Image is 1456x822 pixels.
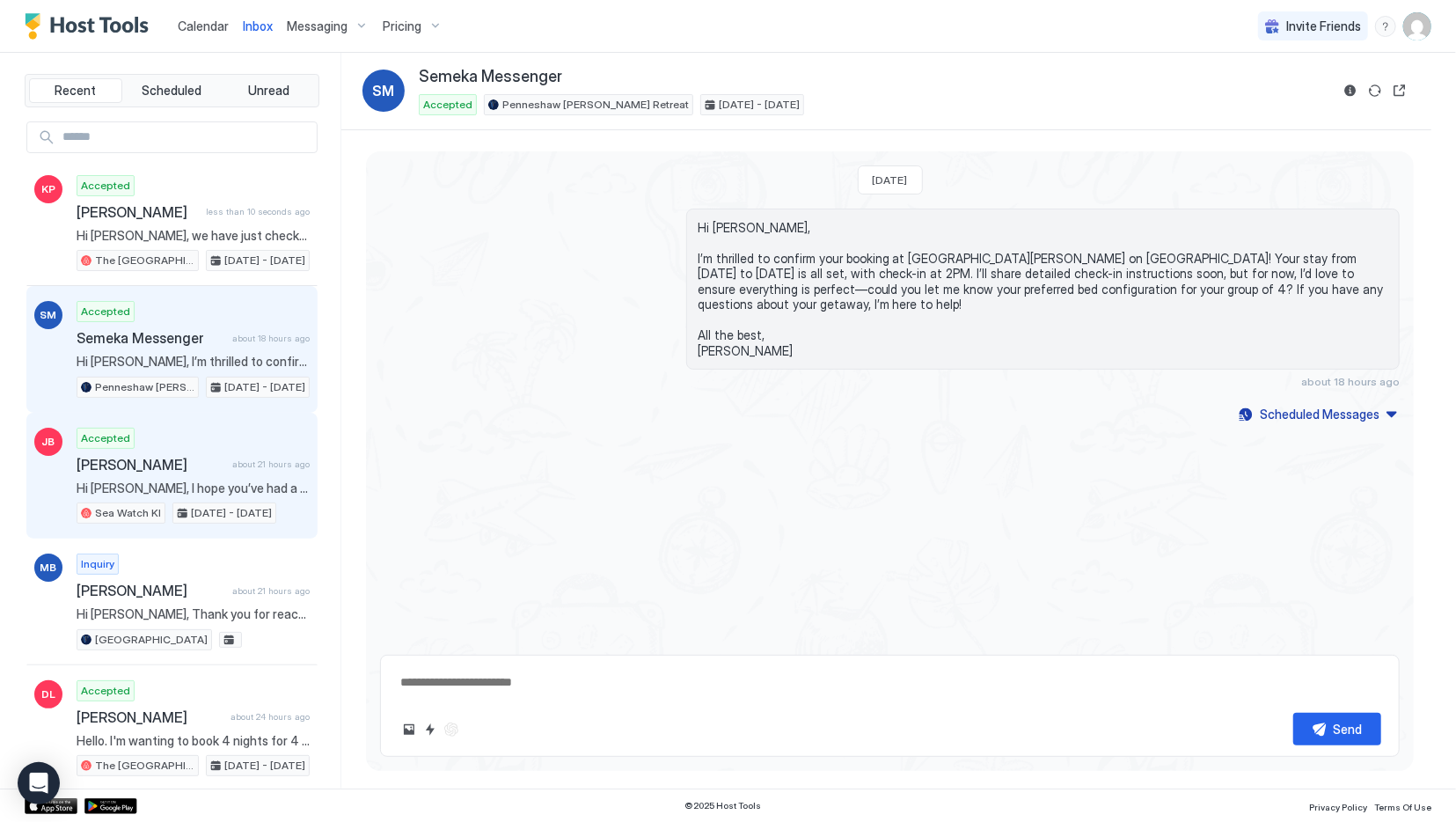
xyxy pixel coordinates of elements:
[77,456,225,473] span: [PERSON_NAME]
[55,83,96,99] span: Recent
[419,67,562,87] span: Semeka Messenger
[77,606,310,622] span: Hi [PERSON_NAME], Thank you for reaching out about staying at [GEOGRAPHIC_DATA] on [GEOGRAPHIC_DA...
[224,253,305,268] span: [DATE] - [DATE]
[248,83,289,99] span: Unread
[77,582,225,599] span: [PERSON_NAME]
[1374,802,1431,812] span: Terms Of Use
[243,18,273,33] span: Inbox
[55,122,317,152] input: Input Field
[25,74,319,107] div: tab-group
[224,379,305,395] span: [DATE] - [DATE]
[1403,12,1431,40] div: User profile
[81,178,130,194] span: Accepted
[1389,80,1410,101] button: Open reservation
[224,758,305,774] span: [DATE] - [DATE]
[25,13,157,40] a: Host Tools Logo
[77,329,225,347] span: Semeka Messenger
[420,719,441,740] button: Quick reply
[77,354,310,370] span: Hi [PERSON_NAME], I’m thrilled to confirm your booking at [GEOGRAPHIC_DATA][PERSON_NAME] on [GEOG...
[1374,796,1431,815] a: Terms Of Use
[873,173,908,187] span: [DATE]
[95,505,161,521] span: Sea Watch KI
[178,18,229,33] span: Calendar
[243,17,273,35] a: Inbox
[383,18,421,34] span: Pricing
[40,560,57,576] span: MB
[222,78,315,103] button: Unread
[42,434,55,450] span: JB
[232,585,310,597] span: about 21 hours ago
[18,762,60,804] div: Open Intercom Messenger
[1293,713,1381,745] button: Send
[143,83,202,99] span: Scheduled
[77,708,223,726] span: [PERSON_NAME]
[1340,80,1361,101] button: Reservation information
[232,333,310,344] span: about 18 hours ago
[502,97,689,113] span: Penneshaw [PERSON_NAME] Retreat
[206,206,310,217] span: less than 10 seconds ago
[178,17,229,35] a: Calendar
[1309,796,1367,815] a: Privacy Policy
[719,97,800,113] span: [DATE] - [DATE]
[84,798,137,814] a: Google Play Store
[1375,16,1396,37] div: menu
[95,758,194,774] span: The [GEOGRAPHIC_DATA]
[232,459,310,470] span: about 21 hours ago
[1365,80,1386,101] button: Sync reservation
[41,686,55,702] span: DL
[126,78,219,103] button: Scheduled
[1301,375,1400,388] span: about 18 hours ago
[698,220,1388,359] span: Hi [PERSON_NAME], I’m thrilled to confirm your booking at [GEOGRAPHIC_DATA][PERSON_NAME] on [GEOG...
[81,683,130,699] span: Accepted
[1286,18,1361,34] span: Invite Friends
[95,632,208,648] span: [GEOGRAPHIC_DATA]
[40,307,57,323] span: SM
[95,253,194,268] span: The [GEOGRAPHIC_DATA]
[77,203,199,221] span: [PERSON_NAME]
[373,80,395,101] span: SM
[1236,402,1400,426] button: Scheduled Messages
[81,430,130,446] span: Accepted
[399,719,420,740] button: Upload image
[95,379,194,395] span: Penneshaw [PERSON_NAME] Retreat
[1309,802,1367,812] span: Privacy Policy
[41,181,55,197] span: KP
[81,304,130,319] span: Accepted
[77,228,310,244] span: Hi [PERSON_NAME], we have just checked out and started the dishwashing with all dirty dishes. And...
[77,481,310,496] span: Hi [PERSON_NAME], I hope you’ve had a wonderful stay at [GEOGRAPHIC_DATA] KI on [GEOGRAPHIC_DATA]...
[1334,720,1363,738] div: Send
[1260,405,1379,423] div: Scheduled Messages
[77,733,310,749] span: Hello. I'm wanting to book 4 nights for 4 adults and 4 kids from [DATE] - [DATE]. I have some Air...
[423,97,472,113] span: Accepted
[685,800,762,811] span: © 2025 Host Tools
[287,18,348,34] span: Messaging
[81,556,114,572] span: Inquiry
[191,505,272,521] span: [DATE] - [DATE]
[25,798,77,814] a: App Store
[29,78,122,103] button: Recent
[230,711,310,723] span: about 24 hours ago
